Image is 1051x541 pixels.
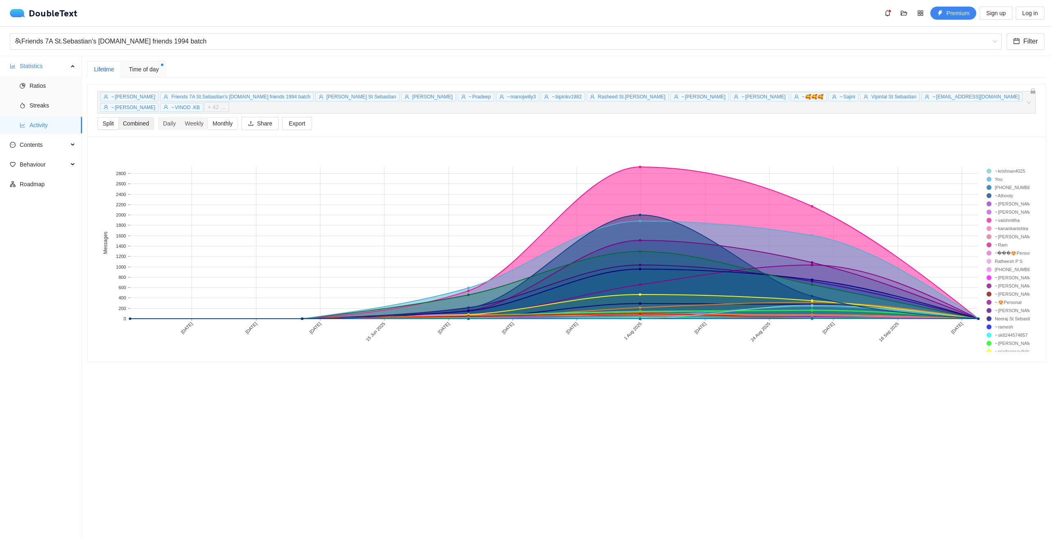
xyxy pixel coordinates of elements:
[544,94,549,99] span: user
[119,306,126,311] text: 200
[15,34,989,49] div: Friends 7A St.Sebastian's [DOMAIN_NAME] friends 1994 batch
[282,117,312,130] button: Export
[204,102,229,112] span: + 42 ...
[116,171,126,176] text: 2800
[118,118,154,129] div: Combined
[950,321,964,335] text: [DATE]
[119,275,126,280] text: 800
[180,321,193,335] text: [DATE]
[116,223,126,228] text: 1800
[501,321,514,335] text: [DATE]
[257,119,272,128] span: Share
[802,94,824,100] span: ~ 🥰🥰🥰
[1023,36,1038,46] span: Filter
[119,295,126,300] text: 400
[674,94,679,99] span: user
[914,10,927,16] span: appstore
[20,83,25,89] span: pie-chart
[822,321,835,335] text: [DATE]
[404,94,409,99] span: user
[10,162,16,167] span: heart
[158,118,180,129] div: Daily
[111,105,155,110] span: ~ [PERSON_NAME]
[116,212,126,217] text: 2000
[682,94,725,100] span: ~ [PERSON_NAME]
[30,78,76,94] span: Ratios
[878,321,900,343] text: 16 Sep 2025
[881,7,894,20] button: bell
[119,285,126,290] text: 600
[693,321,707,335] text: [DATE]
[881,10,894,16] span: bell
[1007,33,1044,50] button: calendarFilter
[15,38,21,44] span: team
[20,122,25,128] span: line-chart
[871,94,916,100] span: Vipinlal St Sebastian
[171,105,200,110] span: ~ VINOD .KB
[208,118,237,129] div: Monthly
[840,94,855,100] span: ~ Sajini
[111,94,155,100] span: ~ [PERSON_NAME]
[10,142,16,148] span: message
[734,94,739,99] span: user
[124,316,126,321] text: 0
[499,94,504,99] span: user
[552,94,582,100] span: ~ bipinkv1982
[10,9,29,17] img: logo
[244,321,258,335] text: [DATE]
[20,176,76,192] span: Roadmap
[116,192,126,197] text: 2400
[365,321,386,342] text: 15 Jun 2025
[925,94,929,99] span: user
[116,202,126,207] text: 2200
[248,121,254,127] span: upload
[98,118,118,129] div: Split
[103,105,108,110] span: user
[469,94,491,100] span: ~ Pradeep
[1022,9,1038,18] span: Log in
[750,321,771,342] text: 24 Aug 2025
[980,7,1012,20] button: Sign up
[116,233,126,238] text: 1600
[986,9,1005,18] span: Sign up
[930,7,976,20] button: thunderboltPremium
[10,181,16,187] span: apartment
[15,34,997,49] span: Friends 7A St.Sebastian's S.B.school friends 1994 batch
[103,94,108,99] span: user
[437,321,450,335] text: [DATE]
[180,118,208,129] div: Weekly
[20,156,68,173] span: Behaviour
[914,7,927,20] button: appstore
[623,321,643,341] text: 1 Aug 2025
[863,94,868,99] span: user
[10,9,78,17] a: logoDoubleText
[946,9,969,18] span: Premium
[20,58,68,74] span: Statistics
[897,7,911,20] button: folder-open
[289,119,305,128] span: Export
[598,94,665,100] span: Rasheed St.[PERSON_NAME]
[326,94,396,100] span: [PERSON_NAME] St Sebastian
[116,254,126,259] text: 1200
[116,265,126,269] text: 1000
[20,137,68,153] span: Contents
[10,9,78,17] div: DoubleText
[898,10,910,16] span: folder-open
[461,94,466,99] span: user
[832,94,837,99] span: user
[507,94,536,100] span: ~ manojwilly3
[1016,7,1044,20] button: Log in
[116,181,126,186] text: 2600
[163,105,168,110] span: user
[565,321,578,335] text: [DATE]
[208,103,225,112] span: + 42 ...
[590,94,595,99] span: user
[10,63,16,69] span: bar-chart
[241,117,279,130] button: uploadShare
[116,244,126,249] text: 1400
[308,321,322,335] text: [DATE]
[129,65,159,74] span: Time of day
[1013,38,1020,46] span: calendar
[741,94,785,100] span: ~ [PERSON_NAME]
[932,94,1019,100] span: ~ [EMAIL_ADDRESS][DOMAIN_NAME]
